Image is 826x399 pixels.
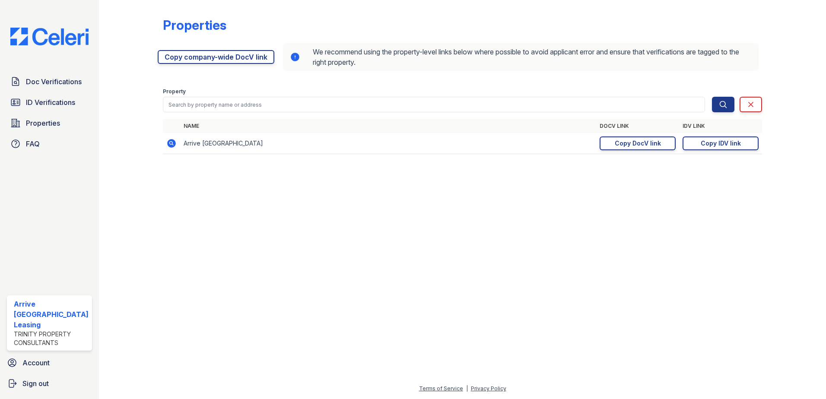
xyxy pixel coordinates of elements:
div: | [466,385,468,392]
a: Privacy Policy [471,385,506,392]
span: Properties [26,118,60,128]
a: Terms of Service [419,385,463,392]
a: Properties [7,114,92,132]
th: Name [180,119,597,133]
div: We recommend using the property-level links below where possible to avoid applicant error and ens... [283,43,759,71]
div: Trinity Property Consultants [14,330,89,347]
td: Arrive [GEOGRAPHIC_DATA] [180,133,597,154]
span: ID Verifications [26,97,75,108]
div: Arrive [GEOGRAPHIC_DATA] Leasing [14,299,89,330]
a: FAQ [7,135,92,152]
div: Properties [163,17,226,33]
a: Sign out [3,375,95,392]
span: Sign out [22,378,49,389]
a: ID Verifications [7,94,92,111]
div: Copy DocV link [615,139,661,148]
span: Account [22,358,50,368]
a: Copy IDV link [683,136,759,150]
input: Search by property name or address [163,97,705,112]
a: Copy DocV link [600,136,676,150]
div: Copy IDV link [701,139,741,148]
span: FAQ [26,139,40,149]
span: Doc Verifications [26,76,82,87]
a: Doc Verifications [7,73,92,90]
th: DocV Link [596,119,679,133]
a: Account [3,354,95,371]
label: Property [163,88,186,95]
a: Copy company-wide DocV link [158,50,274,64]
th: IDV Link [679,119,762,133]
img: CE_Logo_Blue-a8612792a0a2168367f1c8372b55b34899dd931a85d93a1a3d3e32e68fde9ad4.png [3,28,95,45]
